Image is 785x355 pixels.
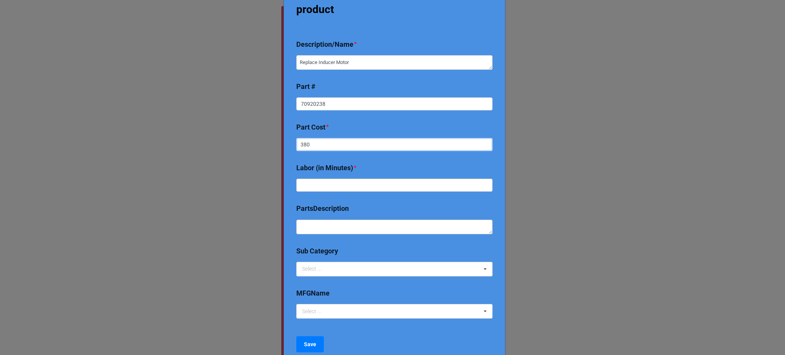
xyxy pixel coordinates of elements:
div: Select ... [300,265,333,273]
textarea: Replace Inducer Motor [296,55,493,70]
label: MFGName [296,288,330,299]
button: Save [296,336,324,352]
b: Save [304,340,316,348]
label: Part Cost [296,122,325,133]
label: Sub Category [296,246,338,256]
label: Part # [296,81,315,92]
label: PartsDescription [296,203,349,214]
label: Description/Name [296,39,353,50]
label: Labor (in Minutes) [296,163,353,173]
div: Select ... [300,307,333,316]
